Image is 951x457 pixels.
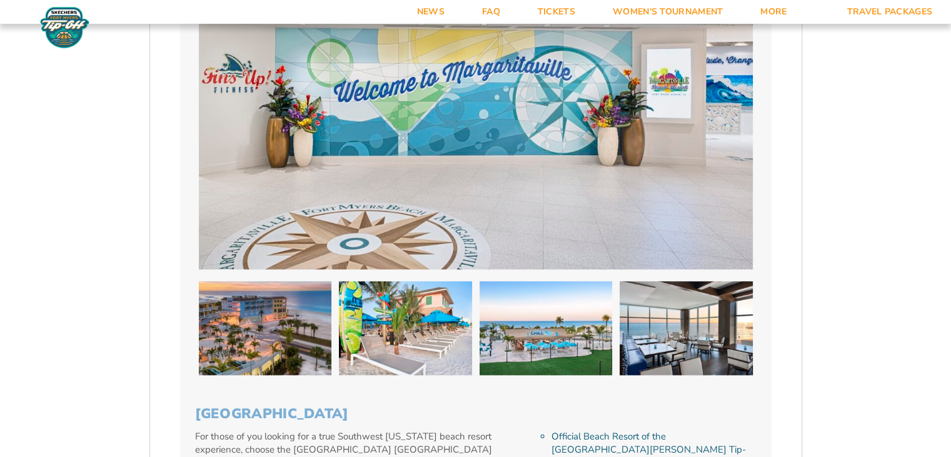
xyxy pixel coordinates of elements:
img: Margaritaville Beach Resort (2025 BEACH) [199,281,332,375]
img: Margaritaville Beach Resort (2025 BEACH) [339,281,472,375]
img: Margaritaville Beach Resort (2025 BEACH) [620,281,753,375]
img: Fort Myers Tip-Off [38,6,92,49]
img: Margaritaville Beach Resort (2025 BEACH) [480,281,613,375]
h3: [GEOGRAPHIC_DATA] [195,406,757,422]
